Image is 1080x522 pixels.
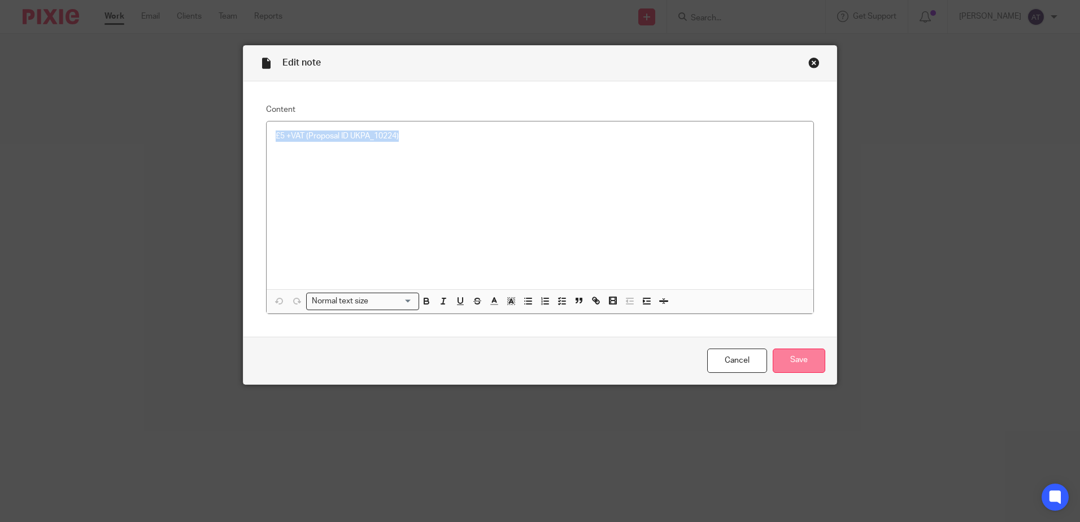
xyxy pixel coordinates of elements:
[309,295,371,307] span: Normal text size
[808,57,820,68] div: Close this dialog window
[282,58,321,67] span: Edit note
[306,293,419,310] div: Search for option
[266,104,814,115] label: Content
[707,349,767,373] a: Cancel
[276,130,804,142] p: £5 +VAT (Proposal ID UKPA_10224)
[773,349,825,373] input: Save
[372,295,412,307] input: Search for option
